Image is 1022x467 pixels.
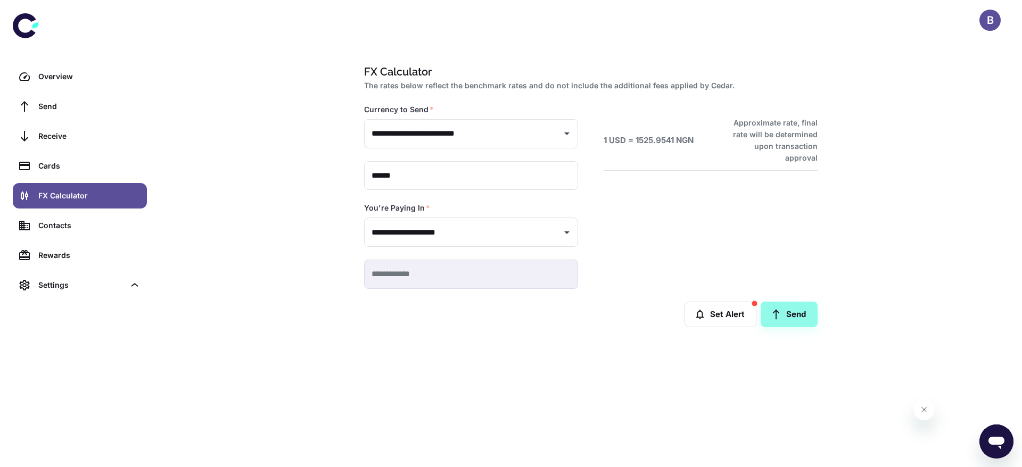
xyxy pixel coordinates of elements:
a: Rewards [13,243,147,268]
button: Open [559,126,574,141]
div: Send [38,101,141,112]
a: Overview [13,64,147,89]
iframe: Close message [913,399,935,420]
a: FX Calculator [13,183,147,209]
a: Receive [13,123,147,149]
div: FX Calculator [38,190,141,202]
a: Send [13,94,147,119]
button: Open [559,225,574,240]
h6: 1 USD = 1525.9541 NGN [604,135,694,147]
button: B [979,10,1001,31]
label: You're Paying In [364,203,430,213]
div: Cards [38,160,141,172]
div: Rewards [38,249,141,261]
h1: FX Calculator [364,64,813,80]
a: Cards [13,153,147,179]
div: Settings [13,272,147,298]
a: Send [761,302,818,327]
label: Currency to Send [364,104,434,115]
div: Overview [38,71,141,82]
h6: Approximate rate, final rate will be determined upon transaction approval [721,117,818,164]
div: Contacts [38,220,141,231]
div: Settings [38,279,125,291]
a: Contacts [13,213,147,238]
iframe: Button to launch messaging window [979,424,1013,458]
span: Hi. Need any help? [6,7,77,16]
button: Set Alert [685,302,756,327]
div: Receive [38,130,141,142]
